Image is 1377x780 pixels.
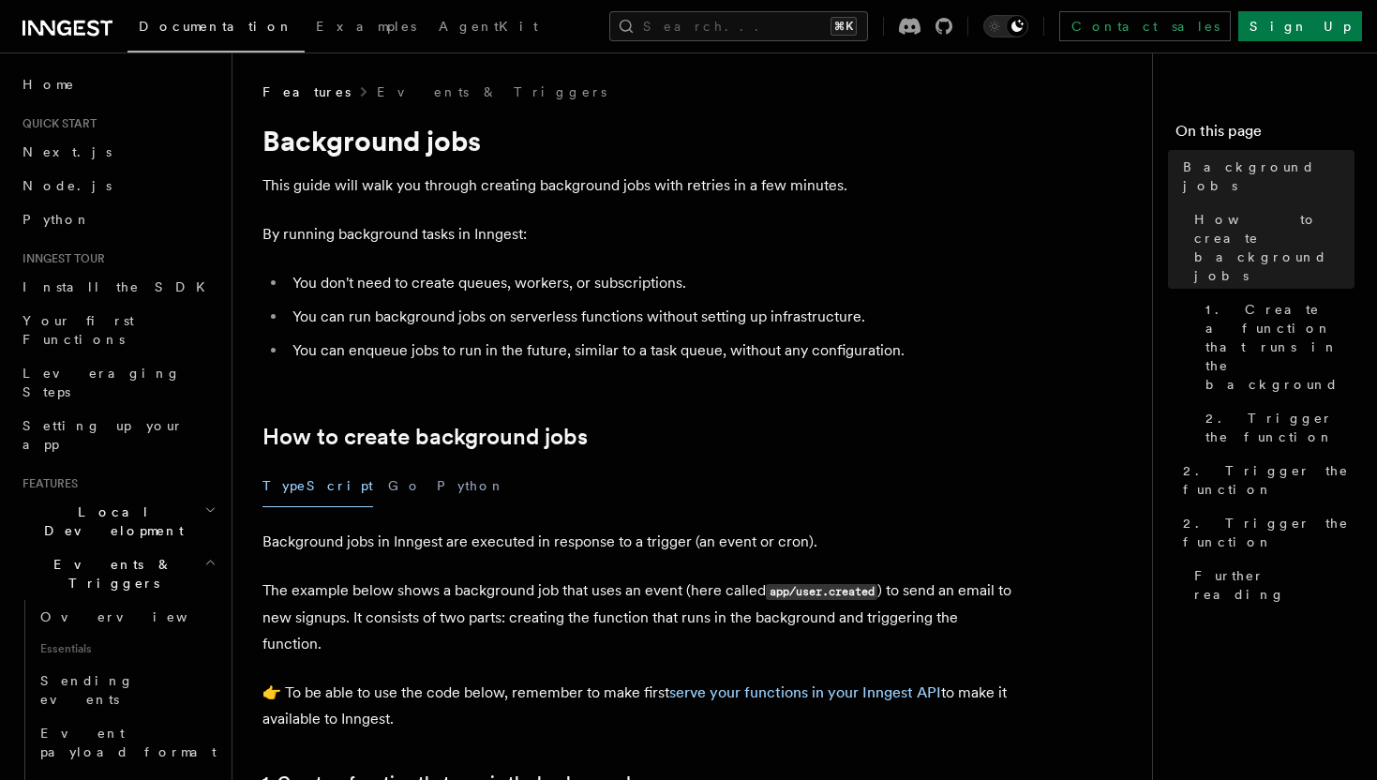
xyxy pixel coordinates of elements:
[831,17,857,36] kbd: ⌘K
[1205,409,1355,446] span: 2. Trigger the function
[1175,506,1355,559] a: 2. Trigger the function
[262,172,1012,199] p: This guide will walk you through creating background jobs with retries in a few minutes.
[1238,11,1362,41] a: Sign Up
[262,465,373,507] button: TypeScript
[40,726,217,759] span: Event payload format
[15,356,220,409] a: Leveraging Steps
[15,202,220,236] a: Python
[1183,514,1355,551] span: 2. Trigger the function
[427,6,549,51] a: AgentKit
[15,409,220,461] a: Setting up your app
[1059,11,1231,41] a: Contact sales
[1175,120,1355,150] h4: On this page
[33,716,220,769] a: Event payload format
[22,144,112,159] span: Next.js
[15,270,220,304] a: Install the SDK
[316,19,416,34] span: Examples
[262,680,1012,732] p: 👉 To be able to use the code below, remember to make first to make it available to Inngest.
[287,304,1012,330] li: You can run background jobs on serverless functions without setting up infrastructure.
[439,19,538,34] span: AgentKit
[287,270,1012,296] li: You don't need to create queues, workers, or subscriptions.
[262,221,1012,247] p: By running background tasks in Inngest:
[22,279,217,294] span: Install the SDK
[22,75,75,94] span: Home
[305,6,427,51] a: Examples
[262,82,351,101] span: Features
[139,19,293,34] span: Documentation
[262,529,1012,555] p: Background jobs in Inngest are executed in response to a trigger (an event or cron).
[22,178,112,193] span: Node.js
[669,683,941,701] a: serve your functions in your Inngest API
[15,169,220,202] a: Node.js
[1175,454,1355,506] a: 2. Trigger the function
[609,11,868,41] button: Search...⌘K
[15,135,220,169] a: Next.js
[33,634,220,664] span: Essentials
[15,251,105,266] span: Inngest tour
[1194,566,1355,604] span: Further reading
[15,547,220,600] button: Events & Triggers
[15,495,220,547] button: Local Development
[437,465,505,507] button: Python
[1198,292,1355,401] a: 1. Create a function that runs in the background
[1198,401,1355,454] a: 2. Trigger the function
[1183,461,1355,499] span: 2. Trigger the function
[766,584,877,600] code: app/user.created
[262,124,1012,157] h1: Background jobs
[983,15,1028,37] button: Toggle dark mode
[33,600,220,634] a: Overview
[15,476,78,491] span: Features
[262,424,588,450] a: How to create background jobs
[15,67,220,101] a: Home
[377,82,606,101] a: Events & Triggers
[15,304,220,356] a: Your first Functions
[1175,150,1355,202] a: Background jobs
[15,555,204,592] span: Events & Triggers
[15,116,97,131] span: Quick start
[15,502,204,540] span: Local Development
[1194,210,1355,285] span: How to create background jobs
[22,313,134,347] span: Your first Functions
[22,366,181,399] span: Leveraging Steps
[262,577,1012,657] p: The example below shows a background job that uses an event (here called ) to send an email to ne...
[1205,300,1355,394] span: 1. Create a function that runs in the background
[22,418,184,452] span: Setting up your app
[33,664,220,716] a: Sending events
[1187,202,1355,292] a: How to create background jobs
[40,609,233,624] span: Overview
[287,337,1012,364] li: You can enqueue jobs to run in the future, similar to a task queue, without any configuration.
[22,212,91,227] span: Python
[388,465,422,507] button: Go
[1183,157,1355,195] span: Background jobs
[127,6,305,52] a: Documentation
[1187,559,1355,611] a: Further reading
[40,673,134,707] span: Sending events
